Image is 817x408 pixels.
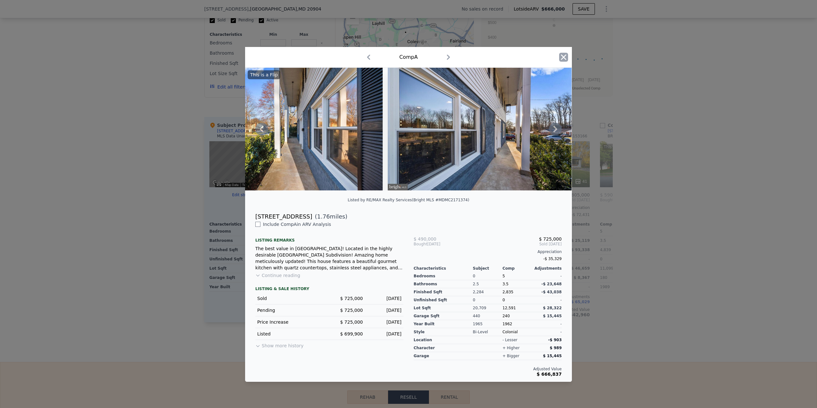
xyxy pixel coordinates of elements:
span: $ 989 [550,346,562,350]
div: Adjusted Value [414,366,562,372]
div: This is a Flip [248,70,280,79]
div: Bathrooms [414,280,473,288]
button: Continue reading [255,272,300,279]
span: 12,591 [502,306,516,310]
img: Property Img [388,68,572,190]
button: Show more history [255,340,304,349]
div: Sold [257,295,324,302]
div: 0 [473,296,503,304]
div: Garage Sqft [414,312,473,320]
div: Bi-Level [473,328,503,336]
div: Listing remarks [255,233,403,243]
div: Lot Sqft [414,304,473,312]
div: The best value in [GEOGRAPHIC_DATA]! Located in the highly desirable [GEOGRAPHIC_DATA] Subdivisio... [255,245,403,271]
div: 2.5 [473,280,503,288]
div: Year Built [414,320,473,328]
span: -$ 23,648 [541,282,562,286]
div: + higher [502,345,520,350]
div: 1965 [473,320,503,328]
div: 1962 [502,320,532,328]
span: ( miles) [312,212,347,221]
div: 2,284 [473,288,503,296]
div: Adjustments [532,266,562,271]
div: Comp A [399,53,418,61]
span: $ 666,837 [537,372,562,377]
span: $ 725,000 [340,308,363,313]
span: Include Comp A in ARV Analysis [260,222,334,227]
div: 20,709 [473,304,503,312]
div: garage [414,352,473,360]
div: 440 [473,312,503,320]
div: [DATE] [414,242,463,247]
div: [DATE] [368,307,401,313]
span: $ 725,000 [340,296,363,301]
div: 3.5 [502,280,532,288]
div: Price Increase [257,319,324,325]
div: [DATE] [368,295,401,302]
div: [STREET_ADDRESS] [255,212,312,221]
span: $ 699,900 [340,331,363,336]
span: $ 15,445 [543,314,562,318]
span: 0 [502,298,505,302]
span: 5 [502,274,505,278]
div: character [414,344,473,352]
div: Pending [257,307,324,313]
span: 1.76 [317,213,330,220]
div: Listed by RE/MAX Realty Services (Bright MLS #MDMC2171374) [348,198,469,202]
div: location [414,336,473,344]
div: Colonial [502,328,532,336]
span: -$ 35,329 [543,257,562,261]
span: $ 725,000 [539,236,562,242]
span: $ 28,322 [543,306,562,310]
span: 240 [502,314,510,318]
div: [DATE] [368,319,401,325]
div: LISTING & SALE HISTORY [255,286,403,293]
div: - [532,320,562,328]
span: Bought [414,242,427,247]
span: -$ 43,038 [541,290,562,294]
div: Unfinished Sqft [414,296,473,304]
div: Bedrooms [414,272,473,280]
div: [DATE] [368,331,401,337]
div: Style [414,328,473,336]
span: $ 15,445 [543,354,562,358]
span: Sold [DATE] [463,242,562,247]
div: Listed [257,331,324,337]
span: $ 725,000 [340,319,363,325]
div: Appreciation [414,249,562,254]
div: Finished Sqft [414,288,473,296]
span: 2,835 [502,290,513,294]
div: + bigger [502,353,519,358]
div: 0 [473,272,503,280]
div: - [532,328,562,336]
div: Comp [502,266,532,271]
span: $ 490,000 [414,236,436,242]
div: Subject [473,266,503,271]
img: Property Img [199,68,383,190]
div: - [532,296,562,304]
div: - lesser [502,337,517,343]
div: - [532,272,562,280]
span: -$ 903 [548,338,562,342]
div: Characteristics [414,266,473,271]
